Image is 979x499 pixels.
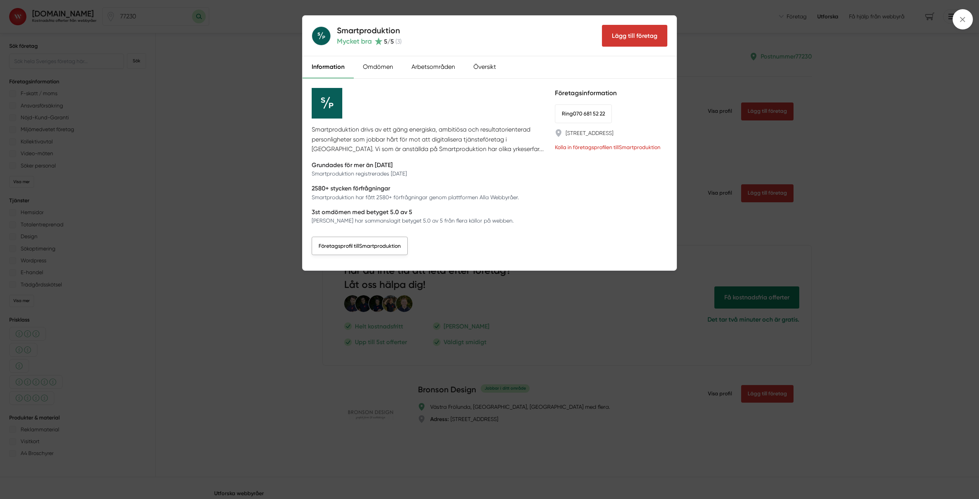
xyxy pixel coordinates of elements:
[312,184,519,193] p: 2580+ stycken förfrågningar
[402,56,464,78] div: Arbetsområden
[312,88,342,119] img: Smartproduktion logotyp
[312,237,408,255] a: Företagsprofil tillSmartproduktion
[555,88,667,98] h5: Företagsinformation
[337,36,372,47] span: Mycket bra
[555,143,660,151] a: Kolla in företagsprofilen tillSmartproduktion
[312,207,514,217] p: 3st omdömen med betyget 5.0 av 5
[312,160,407,170] p: Grundades för mer än [DATE]
[302,56,354,78] div: Information
[337,25,402,36] h4: Smartproduktion
[312,193,519,201] p: Smartproduktion har fått 2580+ förfrågningar genom plattformen Alla Webbyråer.
[312,26,331,46] img: Smartproduktion favikon
[464,56,505,78] div: Översikt
[384,38,394,45] span: 5 /5
[395,38,402,45] span: ( 3 )
[354,56,402,78] div: Omdömen
[602,25,667,47] : Lägg till företag
[312,125,546,154] p: Smartproduktion drivs av ett gäng energiska, ambitiösa och resultatorienterad personligheter som ...
[312,217,514,224] p: [PERSON_NAME] har sammanslagit betyget 5.0 av 5 från flera källor på webben.
[312,170,407,177] p: Smartproduktion registrerades [DATE]
[566,129,613,137] a: [STREET_ADDRESS]
[555,104,612,123] a: Ring070 681 52 22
